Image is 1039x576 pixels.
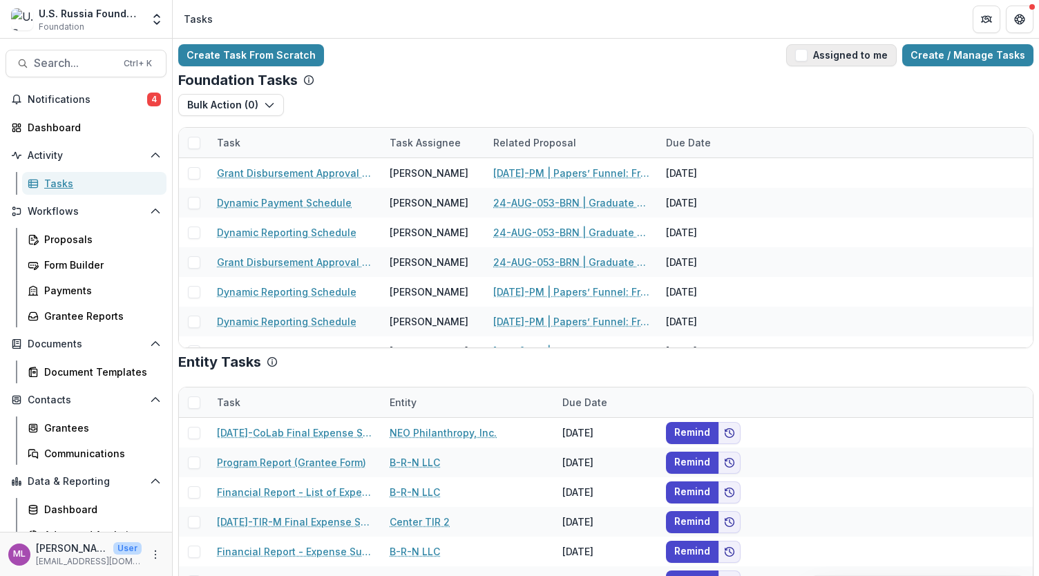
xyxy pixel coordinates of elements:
div: Due Date [658,128,761,157]
div: Task [209,387,381,417]
button: Remind [666,422,718,444]
a: Tasks [22,172,166,195]
a: Grant Disbursement Approval Form [217,166,373,180]
div: Communications [44,446,155,461]
div: [DATE] [658,277,761,307]
div: U.S. Russia Foundation [39,6,142,21]
div: Maria Lvova [13,550,26,559]
div: Task Assignee [381,128,485,157]
a: Payments [22,279,166,302]
div: Proposals [44,232,155,247]
a: Grantees [22,416,166,439]
div: Entity [381,395,425,410]
a: Create / Manage Tasks [902,44,1033,66]
div: [PERSON_NAME] [390,255,468,269]
a: Proposals [22,228,166,251]
button: Bulk Action (0) [178,94,284,116]
div: Form Builder [44,258,155,272]
button: Open Activity [6,144,166,166]
p: [PERSON_NAME] [36,541,108,555]
button: Add to friends [718,481,741,503]
button: Add to friends [718,511,741,533]
div: Document Templates [44,365,155,379]
span: Contacts [28,394,144,406]
div: Ctrl + K [121,56,155,71]
div: [DATE] [658,158,761,188]
button: Remind [666,541,718,563]
div: Task [209,128,381,157]
div: [PERSON_NAME] [390,195,468,210]
div: [DATE] [554,448,658,477]
div: [PERSON_NAME] [390,166,468,180]
a: NEO Philanthropy, Inc. [390,425,497,440]
div: Grantees [44,421,155,435]
div: [DATE] [658,307,761,336]
div: [DATE] [658,336,761,366]
button: Open Documents [6,333,166,355]
a: Dynamic Payment Schedule [217,344,352,358]
a: [DATE]-PM | Papers’ Funnel: From the Emigrant Community Media to the Commercial Client Stream [493,314,649,329]
div: Entity [381,387,554,417]
a: [DATE]-PM | Papers’ Funnel: From the Emigrant Community Media to the Commercial Client Stream [493,285,649,299]
div: [DATE] [658,247,761,277]
a: Communications [22,442,166,465]
nav: breadcrumb [178,9,218,29]
a: Program Report (Grantee Form) [217,455,366,470]
div: [DATE] [658,188,761,218]
span: Workflows [28,206,144,218]
a: Dashboard [6,116,166,139]
a: Form Builder [22,253,166,276]
div: Tasks [44,176,155,191]
a: 24-AUG-053-BRN | Graduate Research Cooperation Project 2.0 [493,225,649,240]
div: [PERSON_NAME] [390,344,468,358]
div: Payments [44,283,155,298]
div: Related Proposal [485,128,658,157]
div: [PERSON_NAME] [390,285,468,299]
a: B-R-N LLC [390,544,440,559]
div: Tasks [184,12,213,26]
button: Open Contacts [6,389,166,411]
a: Grantee Reports [22,305,166,327]
span: Foundation [39,21,84,33]
span: Search... [34,57,115,70]
div: [DATE] [554,507,658,537]
button: Remind [666,452,718,474]
div: Related Proposal [485,135,584,150]
a: Dynamic Payment Schedule [217,195,352,210]
div: Advanced Analytics [44,528,155,542]
div: [PERSON_NAME] [390,225,468,240]
a: Create Task From Scratch [178,44,324,66]
button: Remind [666,511,718,533]
button: Add to friends [718,541,741,563]
img: U.S. Russia Foundation [11,8,33,30]
div: [DATE] [554,537,658,566]
div: Dashboard [28,120,155,135]
button: More [147,546,164,563]
a: [DATE]-PM | Papers’ Funnel: From the Emigrant Community Media to the Commercial Client Stream [493,344,649,358]
div: [DATE] [554,477,658,507]
button: Open Data & Reporting [6,470,166,492]
a: Dynamic Reporting Schedule [217,285,356,299]
a: Advanced Analytics [22,524,166,546]
a: Financial Report - Expense Summary (Grantee Form) [217,544,373,559]
a: B-R-N LLC [390,455,440,470]
button: Remind [666,481,718,503]
button: Get Help [1006,6,1033,33]
a: Dashboard [22,498,166,521]
div: Task [209,395,249,410]
span: 4 [147,93,161,106]
div: Grantee Reports [44,309,155,323]
button: Notifications4 [6,88,166,111]
span: Data & Reporting [28,476,144,488]
a: Dynamic Reporting Schedule [217,314,356,329]
div: Due Date [554,395,616,410]
p: User [113,542,142,555]
div: [DATE] [658,218,761,247]
span: Notifications [28,94,147,106]
a: Dynamic Reporting Schedule [217,225,356,240]
a: Financial Report - List of Expenses (Grantee Form) [217,485,373,499]
div: [PERSON_NAME] [390,314,468,329]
